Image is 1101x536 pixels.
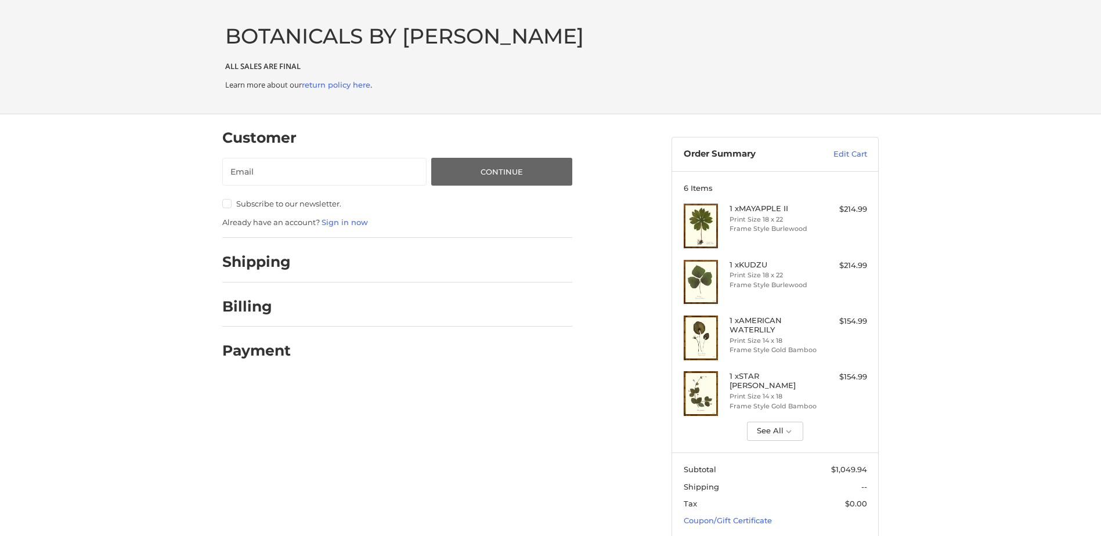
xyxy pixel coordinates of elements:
li: Frame Style Gold Bamboo [730,345,818,355]
a: Coupon/Gift Certificate [684,516,772,525]
li: Print Size 14 x 18 [730,392,818,401]
span: Subtotal [684,465,716,474]
h3: Order Summary [684,149,808,160]
p: Already have an account? [222,217,572,229]
span: $1,049.94 [831,465,867,474]
button: Continue [431,158,572,186]
span: Shipping [684,482,719,491]
h2: Customer [222,129,297,147]
b: ALL SALES ARE FINAL [225,61,301,71]
li: Print Size 14 x 18 [730,336,818,346]
label: Email [230,158,254,186]
h2: Shipping [222,253,291,271]
div: $214.99 [821,204,867,215]
span: Subscribe to our newsletter. [236,199,341,208]
button: See All [747,422,803,441]
a: BOTANICALS BY [PERSON_NAME] [225,23,584,49]
li: Frame Style Burlewood [730,280,818,290]
h4: 1 x AMERICAN WATERLILY [730,316,818,335]
h3: 6 Items [684,183,867,193]
a: Edit Cart [808,149,867,160]
li: Frame Style Burlewood [730,224,818,234]
h4: 1 x MAYAPPLE II [730,204,818,213]
div: $154.99 [821,371,867,383]
p: Learn more about our . [225,79,876,91]
a: return policy here [302,80,370,89]
div: $154.99 [821,316,867,327]
li: Print Size 18 x 22 [730,270,818,280]
span: -- [861,482,867,491]
h4: 1 x STAR [PERSON_NAME] [730,371,818,390]
h4: 1 x KUDZU [730,260,818,269]
li: Print Size 18 x 22 [730,215,818,224]
h2: Payment [222,342,291,360]
div: $214.99 [821,260,867,271]
span: Tax [684,499,697,508]
h2: Billing [222,298,290,316]
span: $0.00 [845,499,867,508]
li: Frame Style Gold Bamboo [730,401,818,411]
a: Sign in now [322,218,368,227]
